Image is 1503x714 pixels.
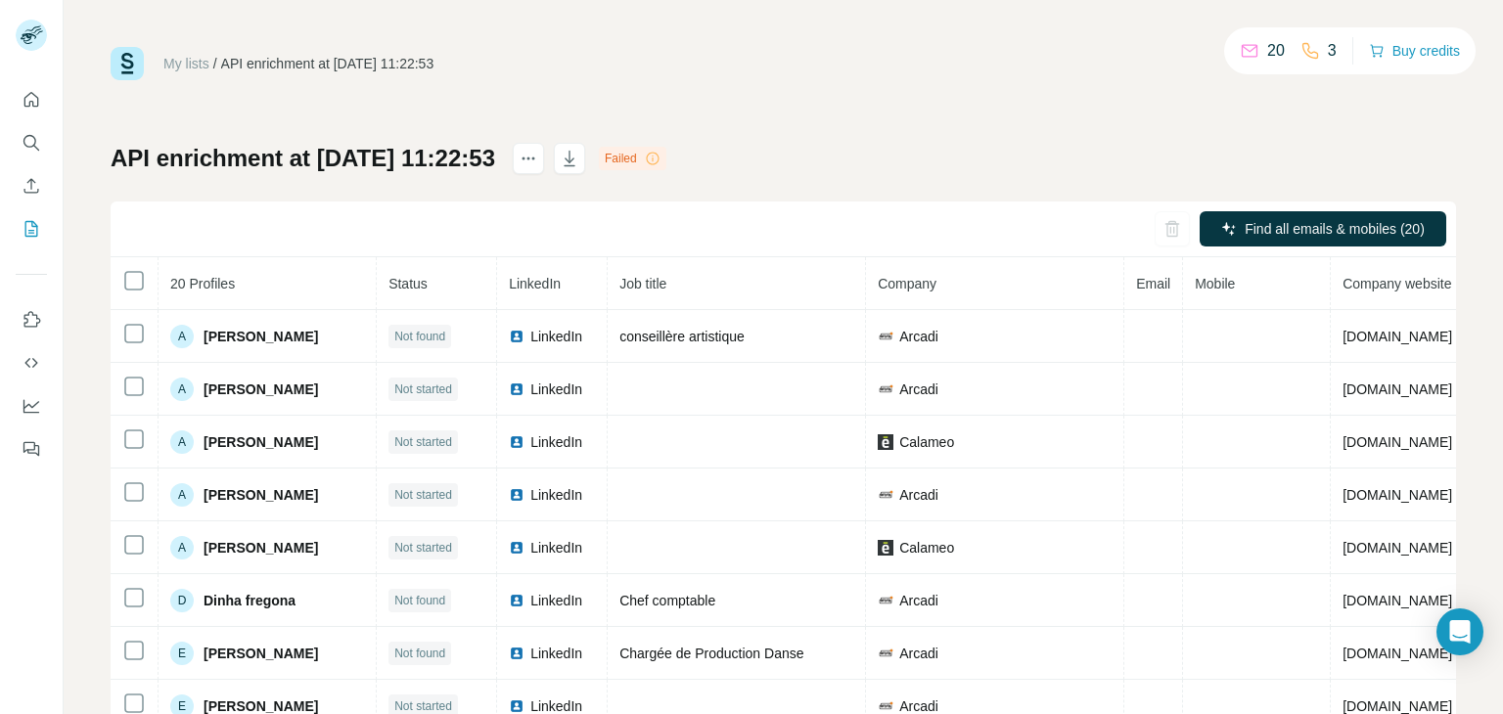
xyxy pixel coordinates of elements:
[619,329,745,344] span: conseillère artistique
[170,325,194,348] div: A
[1343,593,1452,608] span: [DOMAIN_NAME]
[899,327,938,346] span: Arcadi
[204,644,318,663] span: [PERSON_NAME]
[1267,39,1285,63] p: 20
[530,538,582,558] span: LinkedIn
[509,381,524,397] img: LinkedIn logo
[170,430,194,454] div: A
[1245,219,1425,239] span: Find all emails & mobiles (20)
[213,54,217,73] li: /
[16,302,47,337] button: Use Surfe on LinkedIn
[16,168,47,203] button: Enrich CSV
[1369,37,1460,65] button: Buy credits
[1343,698,1452,714] span: [DOMAIN_NAME]
[204,379,318,399] span: [PERSON_NAME]
[111,47,144,80] img: Surfe Logo
[170,642,194,665] div: E
[899,485,938,505] span: Arcadi
[1343,329,1452,344] span: [DOMAIN_NAME]
[599,147,666,170] div: Failed
[619,276,666,291] span: Job title
[1200,211,1446,246] button: Find all emails & mobiles (20)
[530,485,582,505] span: LinkedIn
[899,644,938,663] span: Arcadi
[619,593,715,608] span: Chef comptable
[170,378,194,401] div: A
[204,485,318,505] span: [PERSON_NAME]
[878,487,893,503] img: company-logo
[1136,276,1170,291] span: Email
[394,645,445,662] span: Not found
[509,593,524,608] img: LinkedIn logo
[878,276,936,291] span: Company
[394,592,445,609] span: Not found
[878,540,893,556] img: company-logo
[1343,276,1451,291] span: Company website
[899,432,954,452] span: Calameo
[16,125,47,160] button: Search
[1343,381,1452,397] span: [DOMAIN_NAME]
[204,327,318,346] span: [PERSON_NAME]
[16,431,47,467] button: Feedback
[394,539,452,557] span: Not started
[204,538,318,558] span: [PERSON_NAME]
[1195,276,1235,291] span: Mobile
[530,327,582,346] span: LinkedIn
[170,276,235,291] span: 20 Profiles
[388,276,428,291] span: Status
[394,486,452,504] span: Not started
[1436,608,1483,655] div: Open Intercom Messenger
[1328,39,1337,63] p: 3
[899,538,954,558] span: Calameo
[16,211,47,246] button: My lists
[530,432,582,452] span: LinkedIn
[1343,487,1452,503] span: [DOMAIN_NAME]
[170,589,194,612] div: D
[16,388,47,424] button: Dashboard
[394,328,445,345] span: Not found
[16,345,47,380] button: Use Surfe API
[878,329,893,344] img: company-logo
[509,646,524,661] img: LinkedIn logo
[204,591,296,610] span: Dinha fregona
[509,276,561,291] span: LinkedIn
[878,698,893,714] img: company-logo
[111,143,495,174] h1: API enrichment at [DATE] 11:22:53
[509,329,524,344] img: LinkedIn logo
[1343,434,1452,450] span: [DOMAIN_NAME]
[1343,646,1452,661] span: [DOMAIN_NAME]
[530,644,582,663] span: LinkedIn
[899,379,938,399] span: Arcadi
[878,434,893,450] img: company-logo
[170,536,194,559] div: A
[394,433,452,451] span: Not started
[170,483,194,507] div: A
[619,646,803,661] span: Chargée de Production Danse
[394,380,452,398] span: Not started
[509,540,524,556] img: LinkedIn logo
[878,593,893,608] img: company-logo
[530,379,582,399] span: LinkedIn
[878,646,893,661] img: company-logo
[509,698,524,714] img: LinkedIn logo
[16,82,47,117] button: Quick start
[204,432,318,452] span: [PERSON_NAME]
[899,591,938,610] span: Arcadi
[1343,540,1452,556] span: [DOMAIN_NAME]
[221,54,434,73] div: API enrichment at [DATE] 11:22:53
[163,56,209,71] a: My lists
[509,487,524,503] img: LinkedIn logo
[530,591,582,610] span: LinkedIn
[878,381,893,397] img: company-logo
[509,434,524,450] img: LinkedIn logo
[513,143,544,174] button: actions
